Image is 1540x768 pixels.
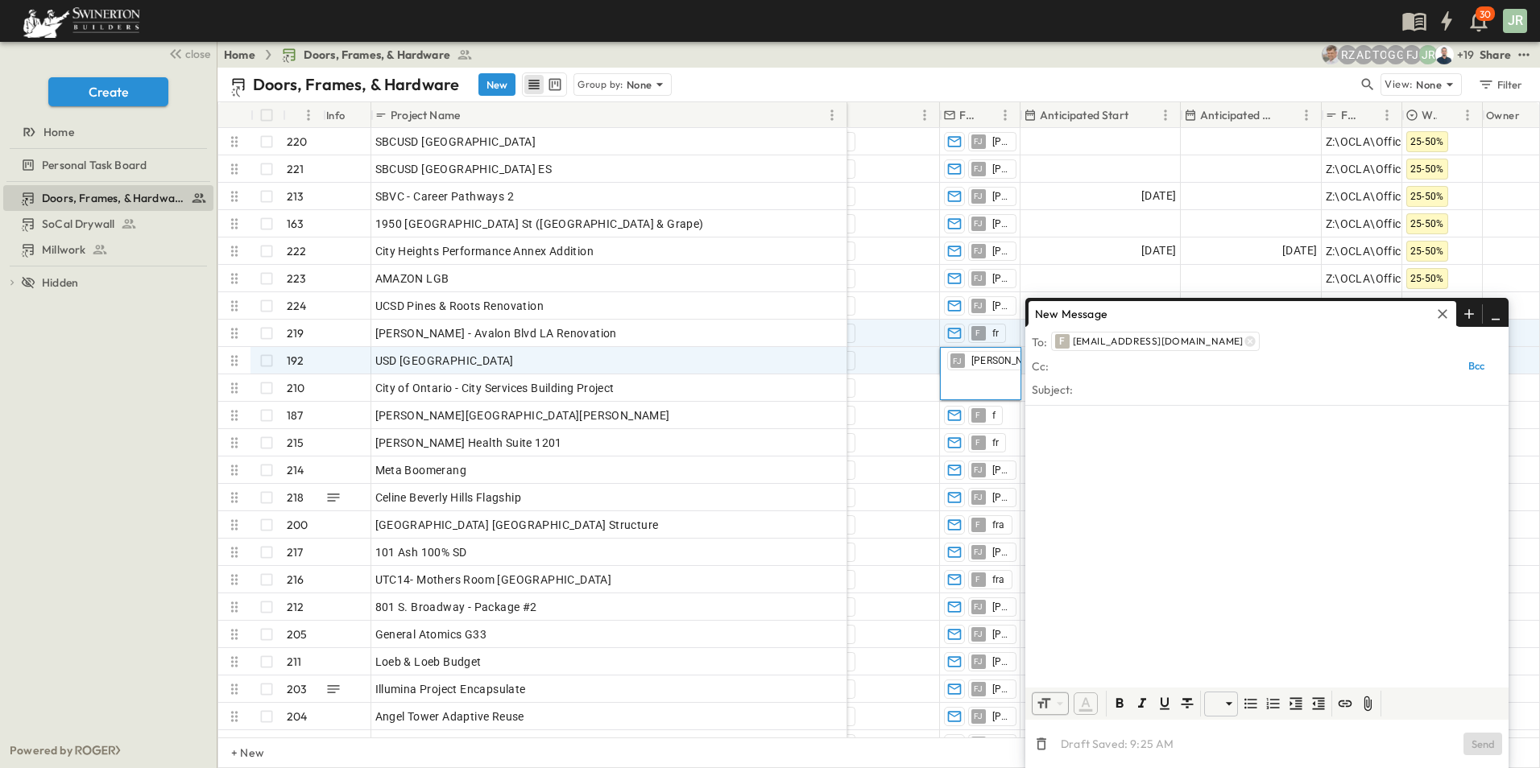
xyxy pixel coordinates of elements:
button: Sort [289,106,307,124]
span: fra [992,518,1005,531]
span: 1950 [GEOGRAPHIC_DATA] St ([GEOGRAPHIC_DATA] & Grape) [375,216,704,232]
div: table view [522,72,567,97]
span: Celine Beverly Hills Flagship [375,489,522,506]
p: 167 [287,736,304,752]
span: Indent (Tab) [1286,694,1306,713]
p: 30 [1480,8,1491,21]
span: [PERSON_NAME] [992,491,1009,504]
span: [PERSON_NAME] [992,272,1009,285]
p: 205 [287,626,308,642]
p: 204 [287,708,308,725]
div: Joshua Russell (joshua.russell@swinerton.com) [1418,45,1438,64]
p: 187 [287,407,304,423]
p: 214 [287,462,304,478]
span: [DATE] [1282,242,1317,260]
nav: breadcrumbs [224,47,482,63]
span: FJ [974,168,983,169]
p: 222 [287,243,307,259]
p: 216 [287,572,304,588]
div: Travis Osterloh (travis.osterloh@swinerton.com) [1370,45,1389,64]
span: [GEOGRAPHIC_DATA] [GEOGRAPHIC_DATA] Structure [375,517,659,533]
span: 25-50% [1410,273,1444,284]
p: Final Reviewer [959,107,975,123]
p: Anticipated Start [1040,107,1128,123]
p: Group by: [577,76,623,93]
span: FJ [974,305,983,306]
p: 210 [287,380,305,396]
span: Unordered List (Ctrl + Shift + 8) [1241,694,1261,713]
span: City Heights Performance Annex Addition [375,243,594,259]
span: SoCal Drywall [42,216,114,232]
span: [PERSON_NAME] [992,135,1009,148]
span: [PERSON_NAME] [992,683,1009,696]
p: 219 [287,325,304,341]
span: [PERSON_NAME] [992,737,1009,750]
span: FJ [974,278,983,279]
p: None [1416,76,1442,93]
span: LBCC Liberal Arts Campus Student Housing [375,736,606,752]
span: F [975,524,980,525]
span: [PERSON_NAME] [992,546,1009,559]
p: 212 [287,599,304,615]
span: FJ [974,250,983,251]
span: fr [992,436,1000,449]
span: [PERSON_NAME] [992,655,1009,668]
button: Format text underlined. Shortcut: Ctrl+U [1155,694,1174,713]
button: Create [48,77,168,106]
a: Personal Task Board [3,154,210,176]
button: Filter [1472,73,1527,96]
span: Millwork [42,242,85,258]
button: Ordered List [1264,694,1283,713]
p: 223 [287,270,307,287]
span: fra [992,573,1005,586]
span: Strikethrough [1178,694,1197,713]
a: Home [3,121,210,143]
span: [PERSON_NAME] [992,601,1009,613]
div: JR [1503,9,1527,33]
span: [PERSON_NAME] [992,163,1009,175]
button: Add Attachments [1358,694,1377,713]
span: FJ [974,606,983,607]
p: 215 [287,435,304,451]
div: Info [326,93,346,138]
div: Font Size [1032,692,1069,716]
div: ​ [1204,692,1238,716]
span: FJ [974,661,983,662]
div: Millworktest [3,237,213,262]
a: Home [224,47,255,63]
p: 217 [287,544,304,560]
a: Doors, Frames, & Hardware [3,187,210,209]
p: + New [231,745,241,761]
button: Sort [1360,106,1377,124]
button: Indent [1286,694,1306,713]
span: Personal Task Board [42,157,147,173]
p: 192 [287,353,304,369]
button: Menu [1297,105,1316,125]
div: F[EMAIL_ADDRESS][DOMAIN_NAME] [1051,332,1260,351]
span: Loeb & Loeb Budget [375,654,482,670]
button: Menu [915,105,934,125]
button: Menu [299,105,318,125]
span: FJ [974,196,983,196]
span: FJ [974,223,983,224]
span: [PERSON_NAME] [992,190,1009,203]
p: 163 [287,216,304,232]
span: Illumina Project Encapsulate [375,681,526,697]
span: Hidden [42,275,78,291]
button: Sort [1440,106,1458,124]
span: 101 Ash 100% SD [375,544,467,560]
a: Doors, Frames, & Hardware [281,47,473,63]
span: F [975,415,980,415]
button: test [1514,45,1534,64]
span: 25-50% [1410,191,1444,202]
p: + 19 [1457,47,1473,63]
button: New Message [1029,301,1456,327]
button: Format text as italic. Shortcut: Ctrl+I [1132,694,1152,713]
button: Menu [1377,105,1397,125]
p: Anticipated Finish [1200,107,1276,123]
button: Bcc [1451,356,1502,375]
span: [DATE] [1141,242,1176,260]
span: Italic (Ctrl+I) [1132,694,1152,713]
